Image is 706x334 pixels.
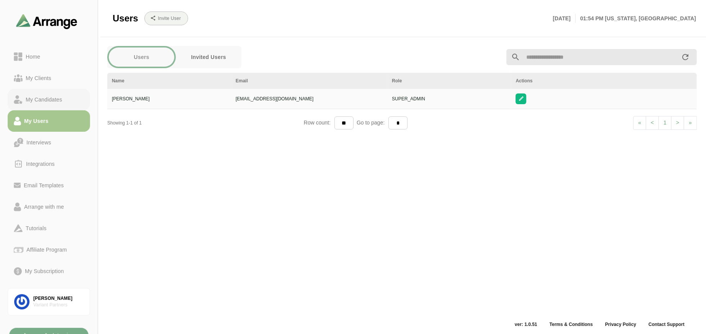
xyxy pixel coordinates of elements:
div: My Users [21,116,51,126]
a: My Candidates [8,89,90,110]
b: Invite User [157,16,181,21]
div: Arrange with me [21,202,67,211]
div: Home [23,52,43,61]
div: My Subscription [22,267,67,276]
span: ver: 1.0.51 [509,321,544,327]
img: arrangeai-name-small-logo.4d2b8aee.svg [16,14,77,29]
div: My Candidates [23,95,65,104]
a: Interviews [8,132,90,153]
div: [PERSON_NAME] [33,295,84,302]
div: Role [392,77,506,84]
div: Interviews [23,138,54,147]
a: My Clients [8,67,90,89]
a: [PERSON_NAME]Variant Partners [8,288,90,316]
div: Showing 1-1 of 1 [107,120,304,126]
span: Go to page: [354,120,388,126]
a: Contact Support [642,321,691,327]
a: Affiliate Program [8,239,90,260]
button: Invite User [144,11,188,25]
button: Users [109,47,174,67]
span: Row count: [304,120,334,126]
div: Email Templates [21,181,67,190]
p: [DATE] [553,14,575,23]
a: My Subscription [8,260,90,282]
div: [PERSON_NAME] [112,95,226,102]
div: Integrations [23,159,58,169]
a: My Users [8,110,90,132]
i: appended action [681,52,690,62]
div: Tutorials [23,224,49,233]
div: Variant Partners [33,302,84,308]
div: Affiliate Program [23,245,70,254]
a: Home [8,46,90,67]
div: Email [236,77,383,84]
a: Users [107,46,176,68]
a: Arrange with me [8,196,90,218]
a: Tutorials [8,218,90,239]
button: Invited Users [176,47,241,67]
a: Terms & Conditions [543,321,599,327]
div: SUPER_ADMIN [392,95,506,102]
a: Privacy Policy [599,321,642,327]
div: [EMAIL_ADDRESS][DOMAIN_NAME] [236,95,383,102]
span: Users [113,13,138,24]
div: Name [112,77,226,84]
div: Actions [516,77,692,84]
a: Integrations [8,153,90,175]
a: Email Templates [8,175,90,196]
div: My Clients [23,74,54,83]
p: 01:54 PM [US_STATE], [GEOGRAPHIC_DATA] [576,14,696,23]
